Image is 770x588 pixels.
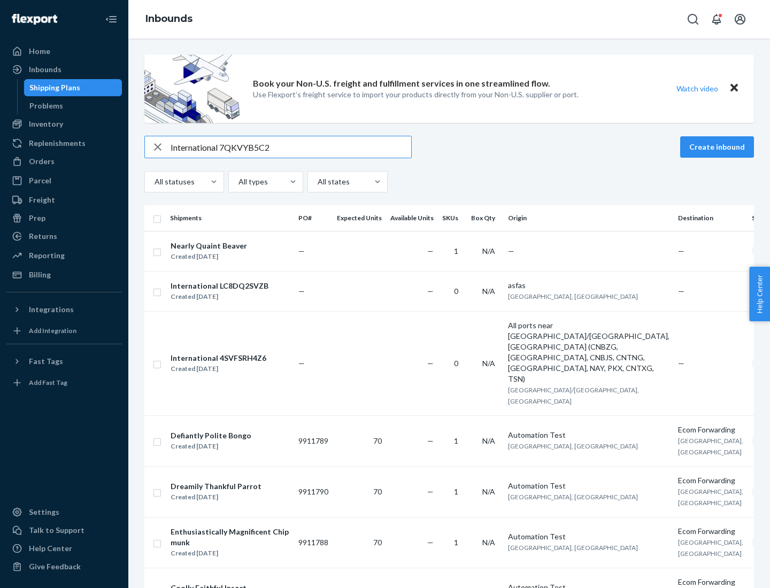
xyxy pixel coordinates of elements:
button: Close [727,81,741,96]
div: International 4SVFSRH4Z6 [171,353,266,363]
span: 0 [454,359,458,368]
span: N/A [482,246,495,256]
div: Parcel [29,175,51,186]
span: Help Center [749,267,770,321]
div: Created [DATE] [171,492,261,502]
span: [GEOGRAPHIC_DATA]/[GEOGRAPHIC_DATA], [GEOGRAPHIC_DATA] [508,386,639,405]
span: 70 [373,538,382,547]
div: Ecom Forwarding [678,526,743,537]
button: Give Feedback [6,558,122,575]
div: Add Integration [29,326,76,335]
span: — [298,359,305,368]
div: Nearly Quaint Beaver [171,241,247,251]
div: Prep [29,213,45,223]
p: Book your Non-U.S. freight and fulfillment services in one streamlined flow. [253,78,550,90]
span: N/A [482,487,495,496]
a: Talk to Support [6,522,122,539]
a: Add Integration [6,322,122,339]
span: 0 [454,287,458,296]
div: Integrations [29,304,74,315]
th: SKUs [438,205,467,231]
div: Created [DATE] [171,363,266,374]
div: Fast Tags [29,356,63,367]
button: Create inbound [680,136,754,158]
a: Billing [6,266,122,283]
div: Talk to Support [29,525,84,536]
span: N/A [482,538,495,547]
span: [GEOGRAPHIC_DATA], [GEOGRAPHIC_DATA] [508,292,638,300]
span: [GEOGRAPHIC_DATA], [GEOGRAPHIC_DATA] [508,442,638,450]
div: Reporting [29,250,65,261]
div: Automation Test [508,531,669,542]
span: N/A [482,436,495,445]
div: Home [29,46,50,57]
span: — [427,538,434,547]
div: Orders [29,156,55,167]
th: Shipments [166,205,294,231]
button: Close Navigation [101,9,122,30]
div: Billing [29,269,51,280]
td: 9911790 [294,466,333,517]
td: 9911789 [294,415,333,466]
button: Fast Tags [6,353,122,370]
a: Reporting [6,247,122,264]
div: Automation Test [508,481,669,491]
span: [GEOGRAPHIC_DATA], [GEOGRAPHIC_DATA] [508,493,638,501]
a: Inbounds [6,61,122,78]
div: Settings [29,507,59,517]
span: 1 [454,246,458,256]
span: 1 [454,436,458,445]
th: Expected Units [333,205,386,231]
div: Created [DATE] [171,251,247,262]
input: All statuses [153,176,155,187]
span: — [427,359,434,368]
a: Replenishments [6,135,122,152]
a: Orders [6,153,122,170]
div: Created [DATE] [171,291,268,302]
a: Returns [6,228,122,245]
span: 1 [454,487,458,496]
button: Integrations [6,301,122,318]
div: Problems [29,100,63,111]
div: Returns [29,231,57,242]
button: Open notifications [706,9,727,30]
span: — [298,287,305,296]
div: Ecom Forwarding [678,475,743,486]
div: Help Center [29,543,72,554]
th: PO# [294,205,333,231]
span: — [678,246,684,256]
a: Problems [24,97,122,114]
div: Ecom Forwarding [678,577,743,587]
a: Shipping Plans [24,79,122,96]
a: Inbounds [145,13,192,25]
span: — [678,359,684,368]
span: 70 [373,487,382,496]
div: Add Fast Tag [29,378,67,387]
a: Freight [6,191,122,208]
span: [GEOGRAPHIC_DATA], [GEOGRAPHIC_DATA] [678,488,743,507]
span: — [427,436,434,445]
img: Flexport logo [12,14,57,25]
span: — [427,246,434,256]
div: Defiantly Polite Bongo [171,430,251,441]
div: Automation Test [508,430,669,440]
th: Origin [504,205,674,231]
button: Watch video [669,81,725,96]
span: — [427,287,434,296]
div: Created [DATE] [171,441,251,452]
th: Destination [674,205,748,231]
div: International LC8DQ2SVZB [171,281,268,291]
span: N/A [482,287,495,296]
span: [GEOGRAPHIC_DATA], [GEOGRAPHIC_DATA] [508,544,638,552]
a: Home [6,43,122,60]
div: Freight [29,195,55,205]
span: 70 [373,436,382,445]
div: Shipping Plans [29,82,80,93]
input: All states [317,176,318,187]
th: Box Qty [467,205,504,231]
a: Inventory [6,115,122,133]
div: Replenishments [29,138,86,149]
p: Use Flexport’s freight service to import your products directly from your Non-U.S. supplier or port. [253,89,579,100]
input: All types [237,176,238,187]
span: — [298,246,305,256]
